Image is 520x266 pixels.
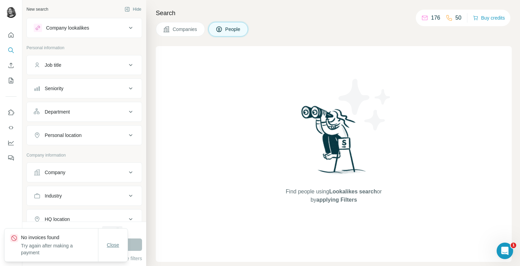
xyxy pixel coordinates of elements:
[334,74,396,136] img: Surfe Illustration - Stars
[102,239,124,251] button: Close
[45,192,62,199] div: Industry
[298,104,370,181] img: Surfe Illustration - Woman searching with binoculars
[6,121,17,134] button: Use Surfe API
[27,80,142,97] button: Seniority
[497,243,513,259] iframe: Intercom live chat
[6,74,17,87] button: My lists
[6,106,17,119] button: Use Surfe on LinkedIn
[26,152,142,158] p: Company information
[156,8,512,18] h4: Search
[6,59,17,72] button: Enrich CSV
[225,26,241,33] span: People
[27,164,142,181] button: Company
[455,14,462,22] p: 50
[27,188,142,204] button: Industry
[27,57,142,73] button: Job title
[120,4,146,14] button: Hide
[473,13,505,23] button: Buy credits
[46,226,122,234] div: 100 search results remaining
[27,211,142,227] button: HQ location
[6,7,17,18] img: Avatar
[21,242,98,256] p: Try again after making a payment
[46,24,89,31] div: Company lookalikes
[316,197,357,203] span: applying Filters
[279,188,389,204] span: Find people using or by
[45,85,63,92] div: Seniority
[6,152,17,164] button: Feedback
[45,132,82,139] div: Personal location
[26,45,142,51] p: Personal information
[45,108,70,115] div: Department
[45,216,70,223] div: HQ location
[27,104,142,120] button: Department
[45,169,65,176] div: Company
[26,6,48,12] div: New search
[173,26,198,33] span: Companies
[27,20,142,36] button: Company lookalikes
[6,44,17,56] button: Search
[6,137,17,149] button: Dashboard
[6,29,17,41] button: Quick start
[107,242,119,248] span: Close
[21,234,98,241] p: No invoices found
[27,127,142,143] button: Personal location
[511,243,516,248] span: 1
[329,189,377,194] span: Lookalikes search
[45,62,61,68] div: Job title
[104,227,113,233] div: + 480
[431,14,440,22] p: 176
